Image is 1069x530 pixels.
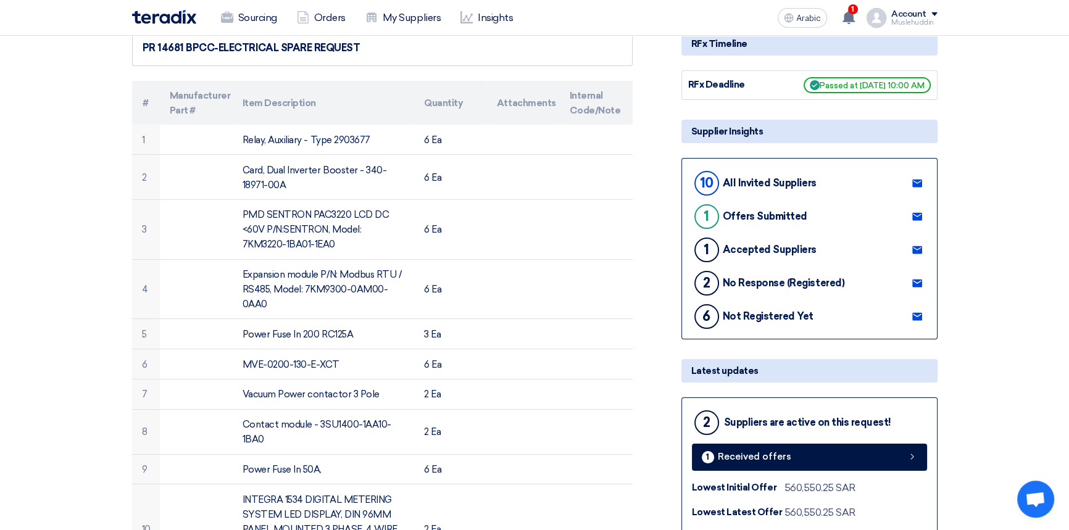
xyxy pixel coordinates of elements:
font: Power Fuse In 50A, [243,464,322,475]
font: 3 Ea [424,329,441,340]
font: Power Fuse In 200 RC125A [243,329,353,340]
font: Offers Submitted [723,210,807,222]
font: Sourcing [238,12,277,23]
font: Insights [478,12,513,23]
font: 8 [142,426,148,437]
font: Item Description [243,97,316,109]
font: 6 Ea [424,135,441,146]
font: 560,550.25 SAR [784,482,855,494]
font: Accepted Suppliers [723,244,817,255]
a: Orders [287,4,356,31]
font: Arabic [796,13,821,23]
font: 560,550.25 SAR [784,507,855,518]
font: 5 [142,329,147,340]
font: 4 [142,284,148,295]
font: Relay, Auxiliary - Type 2903677 [243,135,370,146]
font: 1 [704,241,709,258]
font: Internal Code/Note [570,90,621,116]
font: My Suppliers [383,12,441,23]
font: Received offers [718,451,791,462]
img: profile_test.png [867,8,886,28]
a: Open chat [1017,481,1054,518]
font: 1 [706,452,709,462]
font: Card, Dual Inverter Booster - 340-18971-00A [243,165,387,191]
font: Muslehuddin [891,19,934,27]
a: Insights [451,4,523,31]
img: Teradix logo [132,10,196,24]
font: MVE-0200-130-E-XCT [243,358,339,370]
a: Sourcing [211,4,287,31]
font: 6 Ea [424,464,441,475]
font: 2 [703,275,710,291]
font: 2 Ea [424,389,441,400]
font: RFx Timeline [691,38,747,49]
font: Suppliers are active on this request! [724,416,891,428]
font: PMD SENTRON PAC3220 LCD DC <60V P/N:SENTRON, Model: 7KM3220-1BA01-1EA0 [243,209,389,250]
font: 1 [851,5,854,14]
font: 2 [703,414,710,431]
font: Manufacturer Part # [170,90,230,116]
font: Account [891,9,926,19]
font: 1 [704,208,709,225]
button: Arabic [778,8,827,28]
font: Latest updates [691,365,759,376]
font: RFx Deadline [688,79,745,90]
font: # [143,97,149,109]
font: Contact module - 3SU1400-1AA10-1BA0 [243,419,391,445]
font: 9 [142,464,148,475]
font: Not Registered Yet [723,310,813,322]
font: Quantity [424,97,463,109]
font: 7 [142,389,148,400]
font: 1 [142,135,145,146]
font: 6 Ea [424,358,441,370]
font: All Invited Suppliers [723,177,817,189]
font: Expansion module P/N: Modbus RTU / RS485, Model: 7KM9300-0AM00-0AA0 [243,269,402,310]
font: Lowest Initial Offer [692,482,776,493]
font: 10 [699,175,713,191]
font: Supplier Insights [691,126,763,137]
font: Attachments [497,97,556,109]
a: My Suppliers [356,4,451,31]
font: 6 Ea [424,284,441,295]
font: No Response (Registered) [723,277,844,289]
font: Passed at [DATE] 10:00 AM [820,81,925,90]
font: Orders [314,12,346,23]
font: 6 Ea [424,224,441,235]
font: 2 Ea [424,426,441,437]
font: 2 [142,172,147,183]
font: 6 Ea [424,172,441,183]
font: 6 [142,358,148,370]
a: 1 Received offers [692,444,927,471]
font: 3 [142,224,147,235]
font: 6 [702,308,710,325]
font: Vacuum Power contactor 3 Pole [243,389,380,400]
font: PR 14681 BPCC-ELECTRICAL SPARE REQUEST [143,42,360,54]
font: Lowest Latest Offer [692,507,783,518]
